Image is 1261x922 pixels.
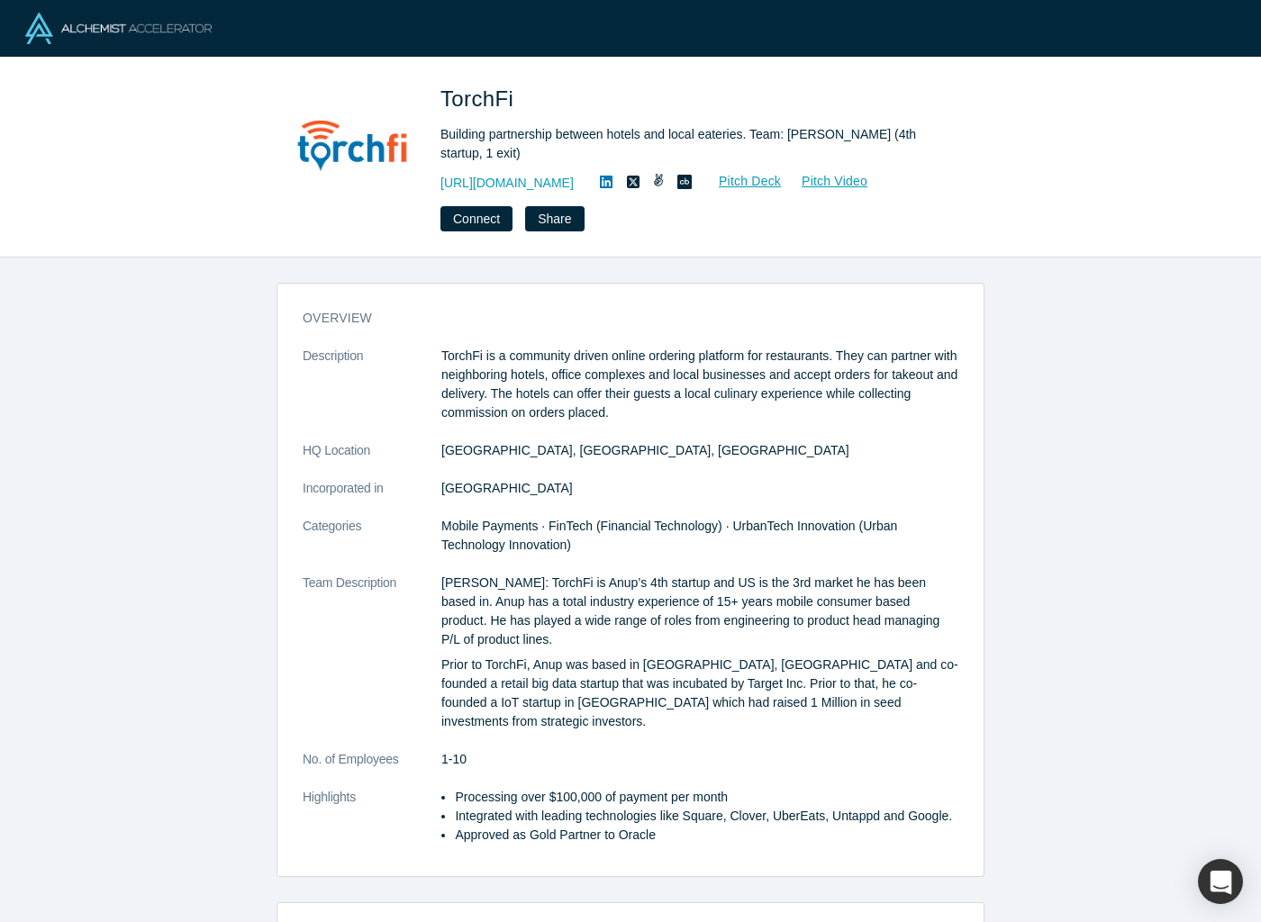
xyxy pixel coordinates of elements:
button: Connect [440,206,513,231]
a: Pitch Video [782,171,868,192]
dt: Description [303,347,441,441]
dt: Incorporated in [303,479,441,517]
img: TorchFi's Logo [289,83,415,209]
a: Pitch Deck [699,171,782,192]
span: TorchFi [440,86,520,111]
dt: Categories [303,517,441,574]
dd: [GEOGRAPHIC_DATA] [441,479,958,498]
dt: Highlights [303,788,441,863]
p: TorchFi is a community driven online ordering platform for restaurants. They can partner with nei... [441,347,958,422]
p: Approved as Gold Partner to Oracle [455,826,958,845]
p: Prior to TorchFi, Anup was based in [GEOGRAPHIC_DATA], [GEOGRAPHIC_DATA] and co-founded a retail ... [441,655,958,731]
span: Mobile Payments · FinTech (Financial Technology) · UrbanTech Innovation (Urban Technology Innovat... [441,519,897,552]
p: Processing over $100,000 of payment per month [455,788,958,807]
dt: Team Description [303,574,441,750]
dd: [GEOGRAPHIC_DATA], [GEOGRAPHIC_DATA], [GEOGRAPHIC_DATA] [441,441,958,460]
a: [URL][DOMAIN_NAME] [440,174,574,193]
dt: HQ Location [303,441,441,479]
p: [PERSON_NAME]: TorchFi is Anup’s 4th startup and US is the 3rd market he has been based in. Anup ... [441,574,958,649]
div: Building partnership between hotels and local eateries. Team: [PERSON_NAME] (4th startup, 1 exit) [440,125,945,163]
dt: No. of Employees [303,750,441,788]
p: Integrated with leading technologies like Square, Clover, UberEats, Untappd and Google. [455,807,958,826]
h3: overview [303,309,933,328]
button: Share [525,206,584,231]
dd: 1-10 [441,750,958,769]
img: Alchemist Logo [25,13,212,44]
